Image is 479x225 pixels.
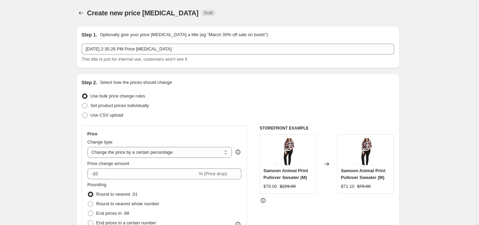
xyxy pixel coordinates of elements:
[204,10,213,16] span: Draft
[274,138,302,165] img: IMG_0920_80x.jpg
[341,183,354,190] div: $71.10
[87,139,113,145] span: Change type
[352,138,379,165] img: IMG_0920_80x.jpg
[82,44,394,55] input: 30% off holiday sale
[280,183,296,190] strike: $229.00
[199,171,227,176] span: % (Price drop)
[87,182,107,187] span: Rounding
[341,168,385,180] span: Samoon Animal Print Pullover Sweater (M)
[87,9,199,17] span: Create new price [MEDICAL_DATA]
[82,79,97,86] h2: Step 2.
[96,192,138,197] span: Round to nearest .01
[264,183,277,190] div: $79.00
[91,112,123,118] span: Use CSV upload
[260,125,394,131] h6: STOREFRONT EXAMPLE
[357,183,371,190] strike: $79.00
[87,161,129,166] span: Price change amount
[87,168,197,179] input: -15
[100,79,172,86] p: Select how the prices should change
[96,211,129,216] span: End prices in .99
[82,57,187,62] span: This title is just for internal use, customers won't see it
[76,8,86,18] button: Price change jobs
[91,93,145,99] span: Use bulk price change rules
[82,31,97,38] h2: Step 1.
[87,131,97,137] h3: Price
[91,103,149,108] span: Set product prices individually
[96,201,159,206] span: Round to nearest whole number
[264,168,308,180] span: Samoon Animal Print Pullover Sweater (M)
[235,149,241,155] div: help
[100,31,268,38] p: Optionally give your price [MEDICAL_DATA] a title (eg "March 30% off sale on boots")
